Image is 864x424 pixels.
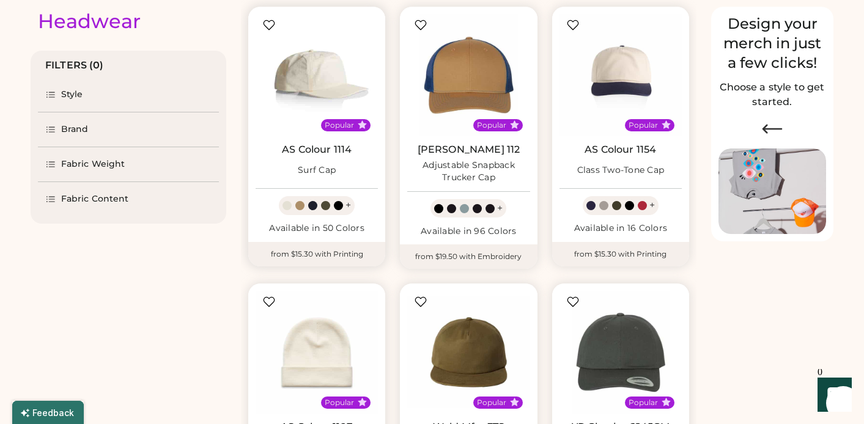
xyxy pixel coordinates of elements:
[61,89,83,101] div: Style
[407,291,530,413] img: Weld Mfg. FTS Brushed Cotton Field Trip™ Snapback Hat
[477,398,506,408] div: Popular
[256,14,378,136] img: AS Colour 1114 Surf Cap
[806,369,858,422] iframe: Front Chat
[325,120,354,130] div: Popular
[552,242,689,266] div: from $15.30 with Printing
[629,120,658,130] div: Popular
[510,120,519,130] button: Popular Style
[585,144,656,156] a: AS Colour 1154
[248,242,385,266] div: from $15.30 with Printing
[45,58,104,73] div: FILTERS (0)
[497,202,503,215] div: +
[345,199,351,212] div: +
[718,14,826,73] div: Design your merch in just a few clicks!
[718,80,826,109] h2: Choose a style to get started.
[325,398,354,408] div: Popular
[38,9,141,34] div: Headwear
[61,158,125,170] div: Fabric Weight
[559,291,682,413] img: YP Classics 6245CM Dad’s Cap
[61,123,89,136] div: Brand
[407,159,530,184] div: Adjustable Snapback Trucker Cap
[662,120,671,130] button: Popular Style
[718,148,826,235] img: Image of Lisa Congdon Eye Print on T-Shirt and Hat
[418,144,520,156] a: [PERSON_NAME] 112
[358,398,367,407] button: Popular Style
[510,398,519,407] button: Popular Style
[256,222,378,235] div: Available in 50 Colors
[407,225,530,238] div: Available in 96 Colors
[559,222,682,235] div: Available in 16 Colors
[559,14,682,136] img: AS Colour 1154 Class Two-Tone Cap
[256,291,378,413] img: AS Colour 1107 Cuff Beanie
[577,164,665,177] div: Class Two-Tone Cap
[649,199,655,212] div: +
[61,193,128,205] div: Fabric Content
[400,244,537,269] div: from $19.50 with Embroidery
[477,120,506,130] div: Popular
[282,144,352,156] a: AS Colour 1114
[629,398,658,408] div: Popular
[298,164,336,177] div: Surf Cap
[407,14,530,136] img: Richardson 112 Adjustable Snapback Trucker Cap
[662,398,671,407] button: Popular Style
[358,120,367,130] button: Popular Style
